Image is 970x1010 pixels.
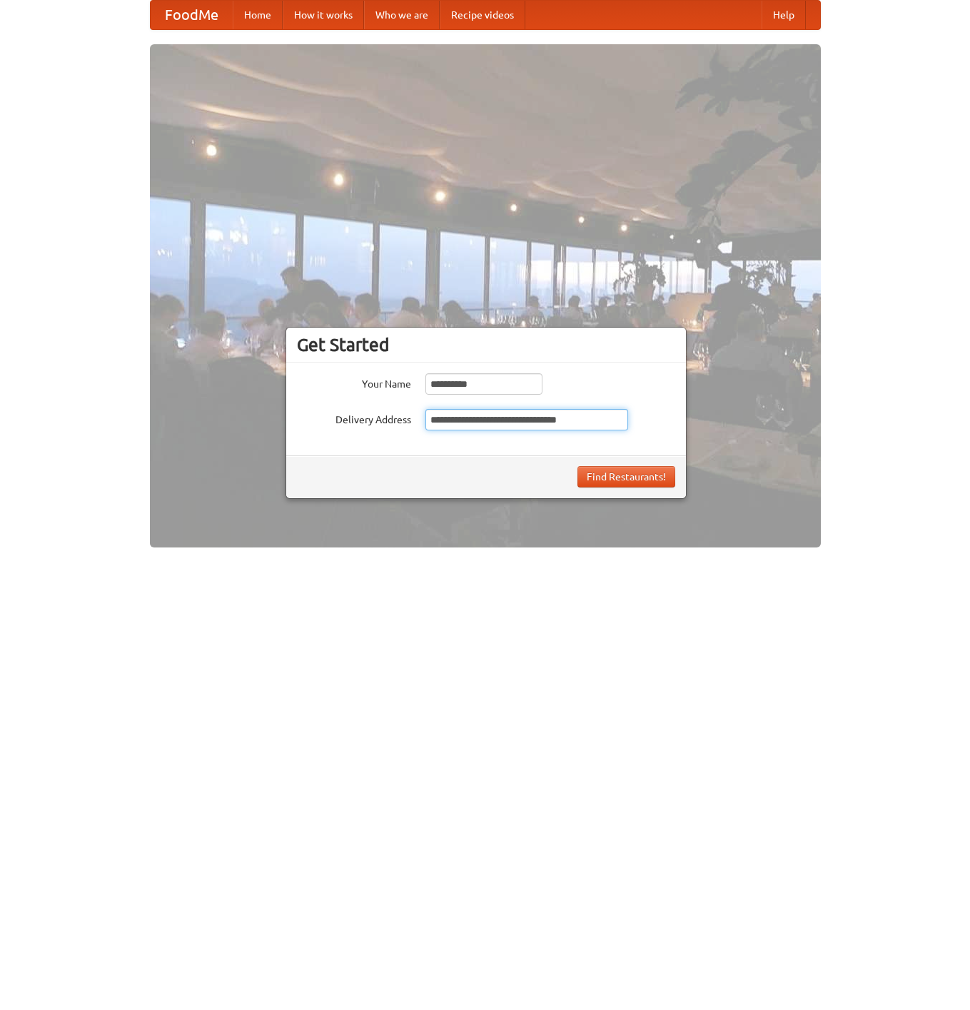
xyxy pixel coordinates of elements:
label: Delivery Address [297,409,411,427]
a: How it works [283,1,364,29]
a: Help [762,1,806,29]
a: Home [233,1,283,29]
label: Your Name [297,373,411,391]
button: Find Restaurants! [577,466,675,488]
a: Who we are [364,1,440,29]
a: FoodMe [151,1,233,29]
h3: Get Started [297,334,675,355]
a: Recipe videos [440,1,525,29]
